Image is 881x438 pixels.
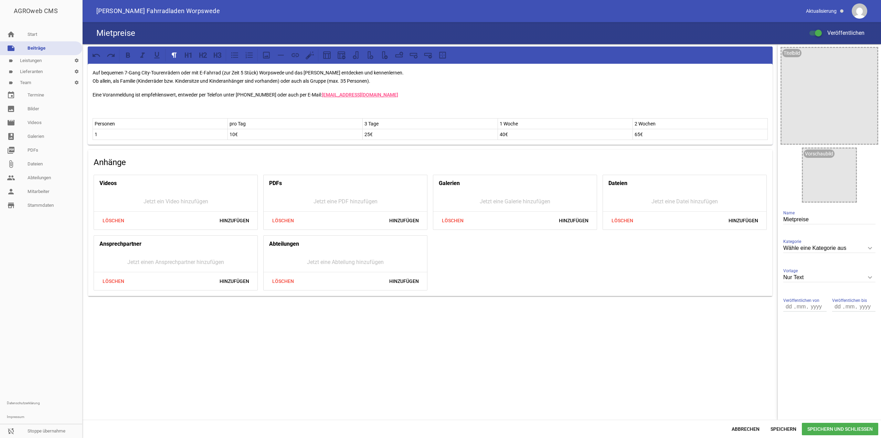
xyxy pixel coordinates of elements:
i: note [7,44,15,52]
div: Jetzt einen Ansprechpartner hinzufügen [94,252,257,272]
div: Jetzt eine PDF hinzufügen [264,192,427,211]
input: dd [783,302,795,311]
p: 3 Tage [364,120,496,128]
div: Jetzt ein Video hinzufügen [94,192,257,211]
i: settings [71,77,82,88]
h4: Dateien [608,178,627,189]
span: Löschen [266,214,299,227]
span: Löschen [97,214,130,227]
p: 65€ [635,130,766,139]
span: Löschen [266,275,299,287]
input: mm [795,302,807,311]
span: Speichern [765,423,802,435]
span: Hinzufügen [214,214,255,227]
span: Löschen [436,214,469,227]
i: people [7,174,15,182]
span: Hinzufügen [214,275,255,287]
i: photo_album [7,132,15,141]
i: store_mall_directory [7,201,15,210]
i: label [9,59,13,63]
p: 10€ [230,130,361,139]
span: Löschen [97,275,130,287]
span: [PERSON_NAME] Fahrradladen Worpswede [96,8,220,14]
p: Auf bequemen 7-Gang City-Tourenrädern oder mit E-Fahrrad (zur Zeit 5 Stück) Worpswede und das [PE... [93,69,768,85]
i: sync_disabled [7,427,15,435]
h4: Ansprechpartner [99,238,141,249]
h4: Mietpreise [96,28,135,39]
span: Speichern und Schließen [802,423,878,435]
span: Hinzufügen [553,214,594,227]
input: yyyy [807,302,825,311]
span: Veröffentlichen von [783,297,819,304]
p: 2 Wochen [635,120,766,128]
a: [EMAIL_ADDRESS][DOMAIN_NAME] [322,92,398,98]
span: Veröffentlichen bis [832,297,867,304]
h4: Anhänge [94,157,767,168]
i: attach_file [7,160,15,168]
input: dd [832,302,844,311]
i: settings [71,55,82,66]
p: 1 Woche [500,120,631,128]
span: Abbrechen [726,423,765,435]
i: label [9,81,13,85]
p: 40€ [500,130,631,139]
i: label [9,70,13,74]
p: 1 [95,130,226,139]
span: Veröffentlichen [819,30,864,36]
i: home [7,30,15,39]
input: mm [844,302,856,311]
i: movie [7,119,15,127]
div: Jetzt eine Abteilung hinzufügen [264,252,427,272]
i: image [7,105,15,113]
i: settings [71,66,82,77]
h4: Abteilungen [269,238,299,249]
p: Eine Voranmeldung ist empfehlenswert, entweder per Telefon unter [PHONE_NUMBER] oder auch per E-M... [93,91,768,99]
div: Titelbild [782,49,802,57]
i: person [7,187,15,196]
h4: Galerien [439,178,460,189]
span: Hinzufügen [384,214,424,227]
div: Jetzt eine Datei hinzufügen [603,192,766,211]
span: Löschen [606,214,639,227]
p: Personen [95,120,226,128]
h4: Videos [99,178,117,189]
i: picture_as_pdf [7,146,15,154]
i: event [7,91,15,99]
div: Jetzt eine Galerie hinzufügen [433,192,597,211]
span: Hinzufügen [723,214,764,227]
i: keyboard_arrow_down [864,272,875,283]
h4: PDFs [269,178,282,189]
p: pro Tag [230,120,361,128]
p: 25€ [364,130,496,139]
div: Vorschaubild [804,150,835,158]
i: keyboard_arrow_down [864,243,875,254]
span: Hinzufügen [384,275,424,287]
input: yyyy [856,302,873,311]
